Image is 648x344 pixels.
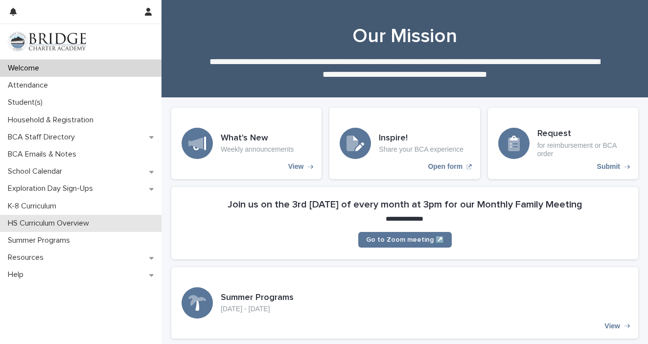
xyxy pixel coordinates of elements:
[4,167,70,176] p: School Calendar
[488,108,638,179] a: Submit
[171,267,638,339] a: View
[537,129,628,139] h3: Request
[221,305,294,313] p: [DATE] - [DATE]
[597,162,620,171] p: Submit
[221,133,294,144] h3: What's New
[4,133,83,142] p: BCA Staff Directory
[4,64,47,73] p: Welcome
[4,98,50,107] p: Student(s)
[171,108,322,179] a: View
[288,162,304,171] p: View
[379,133,463,144] h3: Inspire!
[228,199,582,210] h2: Join us on the 3rd [DATE] of every month at 3pm for our Monthly Family Meeting
[537,141,628,158] p: for reimbursement or BCA order
[4,81,56,90] p: Attendance
[4,270,31,279] p: Help
[428,162,463,171] p: Open form
[4,115,101,125] p: Household & Registration
[171,24,638,48] h1: Our Mission
[4,184,101,193] p: Exploration Day Sign-Ups
[366,236,444,243] span: Go to Zoom meeting ↗️
[4,202,64,211] p: K-8 Curriculum
[329,108,480,179] a: Open form
[604,322,620,330] p: View
[4,236,78,245] p: Summer Programs
[4,253,51,262] p: Resources
[8,32,86,51] img: V1C1m3IdTEidaUdm9Hs0
[221,145,294,154] p: Weekly announcements
[4,150,84,159] p: BCA Emails & Notes
[4,219,97,228] p: HS Curriculum Overview
[358,232,452,248] a: Go to Zoom meeting ↗️
[379,145,463,154] p: Share your BCA experience
[221,293,294,303] h3: Summer Programs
